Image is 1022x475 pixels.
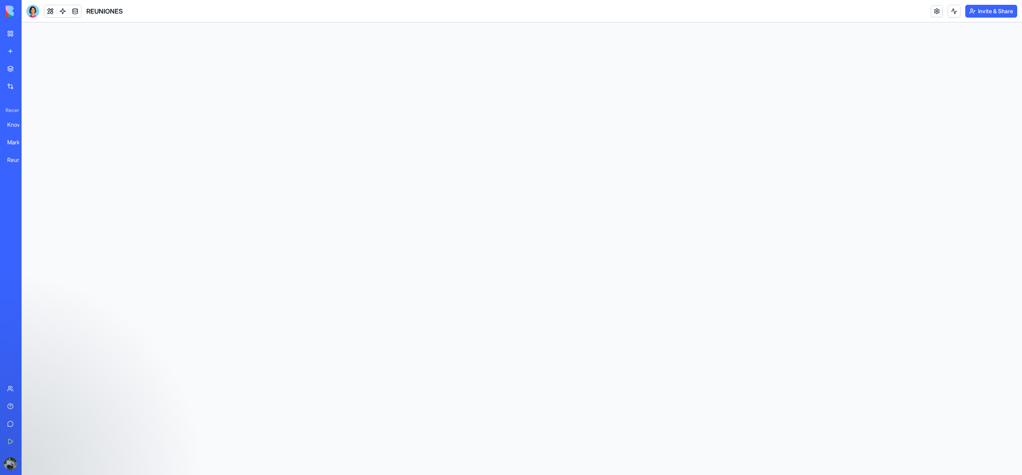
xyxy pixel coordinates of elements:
div: Reunion de Obispado [7,156,30,164]
img: logo [6,6,55,17]
span: REUNIONES [86,6,123,16]
iframe: Intercom notifications message [114,415,274,471]
span: Recent [2,107,19,114]
button: Invite & Share [965,5,1017,18]
a: Reunion de Obispado [2,152,34,168]
div: Knowledge Hub [7,121,30,129]
iframe: To enrich screen reader interactions, please activate Accessibility in Grammarly extension settings [22,22,1022,475]
a: Knowledge Hub [2,117,34,133]
div: Marketing plan [7,138,30,146]
a: Marketing plan [2,134,34,150]
img: ACg8ocJNHXTW_YLYpUavmfs3syqsdHTtPnhfTho5TN6JEWypo_6Vv8rXJA=s96-c [4,457,17,470]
